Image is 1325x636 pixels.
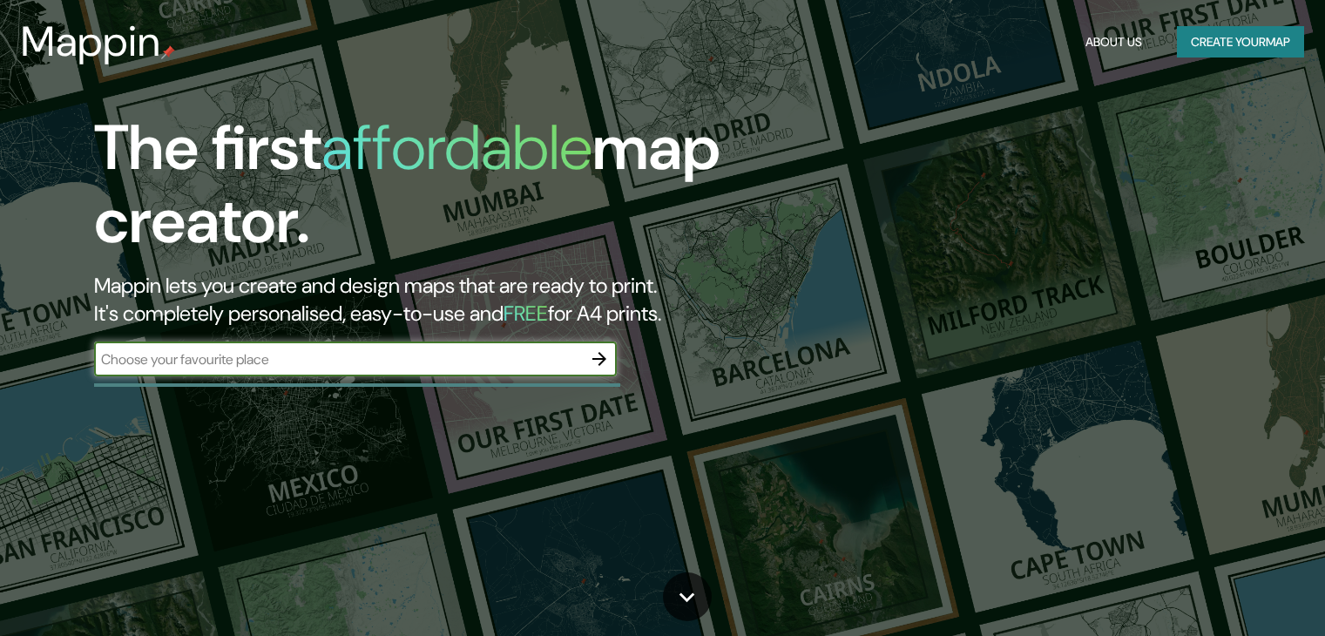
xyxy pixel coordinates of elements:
input: Choose your favourite place [94,349,582,369]
h1: affordable [321,107,592,188]
button: About Us [1078,26,1149,58]
h5: FREE [504,300,548,327]
h1: The first map creator. [94,112,757,272]
img: mappin-pin [161,45,175,59]
h2: Mappin lets you create and design maps that are ready to print. It's completely personalised, eas... [94,272,757,328]
button: Create yourmap [1177,26,1304,58]
h3: Mappin [21,17,161,66]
